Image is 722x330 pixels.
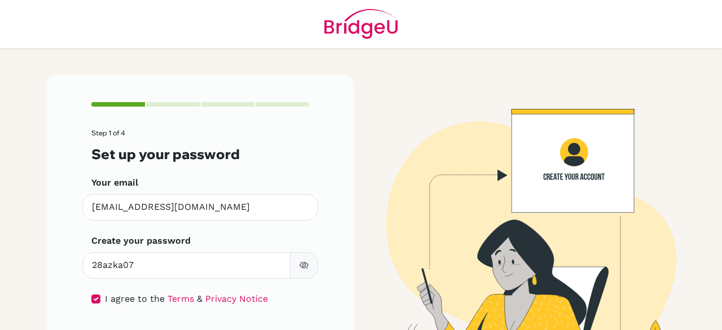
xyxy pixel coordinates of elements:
iframe: Opens a widget where you can find more information [650,296,711,324]
label: Your email [91,176,138,190]
span: & [197,293,202,304]
span: I agree to the [105,293,165,304]
input: Insert your email* [82,194,318,221]
span: Step 1 of 4 [91,129,125,137]
a: Terms [168,293,194,304]
a: Privacy Notice [205,293,268,304]
h3: Set up your password [91,146,309,162]
label: Create your password [91,234,191,248]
